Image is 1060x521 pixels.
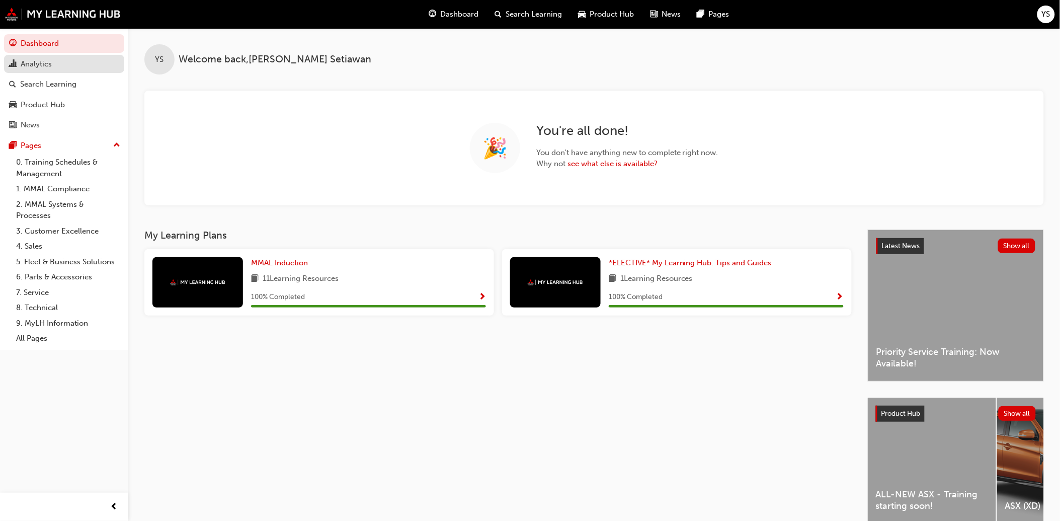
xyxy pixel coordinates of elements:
img: mmal [170,279,225,286]
button: Show Progress [478,291,486,304]
span: Latest News [882,242,920,250]
span: guage-icon [429,8,437,21]
a: 3. Customer Excellence [12,224,124,239]
div: Product Hub [21,99,65,111]
span: MMAL Induction [251,258,308,267]
a: car-iconProduct Hub [570,4,642,25]
span: up-icon [113,139,120,152]
a: 0. Training Schedules & Management [12,155,124,181]
span: search-icon [9,80,16,89]
div: Search Learning [20,79,76,90]
a: Latest NewsShow all [876,238,1035,254]
div: Analytics [21,58,52,70]
a: Product Hub [4,96,124,114]
a: Dashboard [4,34,124,53]
button: DashboardAnalyticsSearch LearningProduct HubNews [4,32,124,136]
span: 100 % Completed [251,291,305,303]
a: see what else is available? [567,159,658,168]
span: 11 Learning Resources [263,273,339,285]
div: Pages [21,140,41,152]
span: 100 % Completed [609,291,663,303]
span: You don't have anything new to complete right now. [536,147,718,159]
a: Search Learning [4,75,124,94]
span: Show Progress [836,293,844,302]
span: car-icon [9,101,17,110]
a: 7. Service [12,285,124,301]
button: Pages [4,136,124,155]
span: News [662,9,681,20]
span: guage-icon [9,39,17,48]
img: mmal [5,8,121,21]
a: 2. MMAL Systems & Processes [12,197,124,224]
a: Analytics [4,55,124,73]
a: *ELECTIVE* My Learning Hub: Tips and Guides [609,257,776,269]
span: Why not [536,158,718,170]
span: pages-icon [697,8,705,21]
h2: You're all done! [536,123,718,139]
button: YS [1037,6,1055,23]
span: news-icon [9,121,17,130]
span: Priority Service Training: Now Available! [876,346,1035,369]
span: Pages [709,9,729,20]
span: search-icon [495,8,502,21]
a: 5. Fleet & Business Solutions [12,254,124,270]
span: Dashboard [441,9,479,20]
a: 1. MMAL Compliance [12,181,124,197]
span: chart-icon [9,60,17,69]
div: News [21,119,40,131]
span: Search Learning [506,9,562,20]
a: 9. MyLH Information [12,316,124,331]
a: 6. Parts & Accessories [12,269,124,285]
button: Show all [998,239,1036,253]
span: YS [155,54,164,65]
span: Product Hub [881,409,921,418]
a: 4. Sales [12,239,124,254]
span: 🎉 [482,142,508,154]
span: pages-icon [9,141,17,151]
span: Product Hub [590,9,634,20]
span: 1 Learning Resources [620,273,693,285]
span: car-icon [579,8,586,21]
span: ALL-NEW ASX - Training starting soon! [876,489,988,511]
a: 8. Technical [12,300,124,316]
span: Show Progress [478,293,486,302]
span: book-icon [251,273,259,285]
span: YS [1042,9,1050,20]
a: Product HubShow all [876,406,1036,422]
span: *ELECTIVE* My Learning Hub: Tips and Guides [609,258,772,267]
a: MMAL Induction [251,257,312,269]
span: prev-icon [111,501,118,513]
a: Latest NewsShow allPriority Service Training: Now Available! [868,230,1044,382]
a: pages-iconPages [689,4,738,25]
button: Show Progress [836,291,844,304]
a: All Pages [12,331,124,346]
span: book-icon [609,273,616,285]
span: Welcome back , [PERSON_NAME] Setiawan [179,54,371,65]
img: mmal [528,279,583,286]
button: Show all [999,406,1036,421]
a: news-iconNews [642,4,689,25]
h3: My Learning Plans [144,230,852,241]
a: guage-iconDashboard [421,4,487,25]
span: news-icon [650,8,658,21]
a: search-iconSearch Learning [487,4,570,25]
a: News [4,116,124,134]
